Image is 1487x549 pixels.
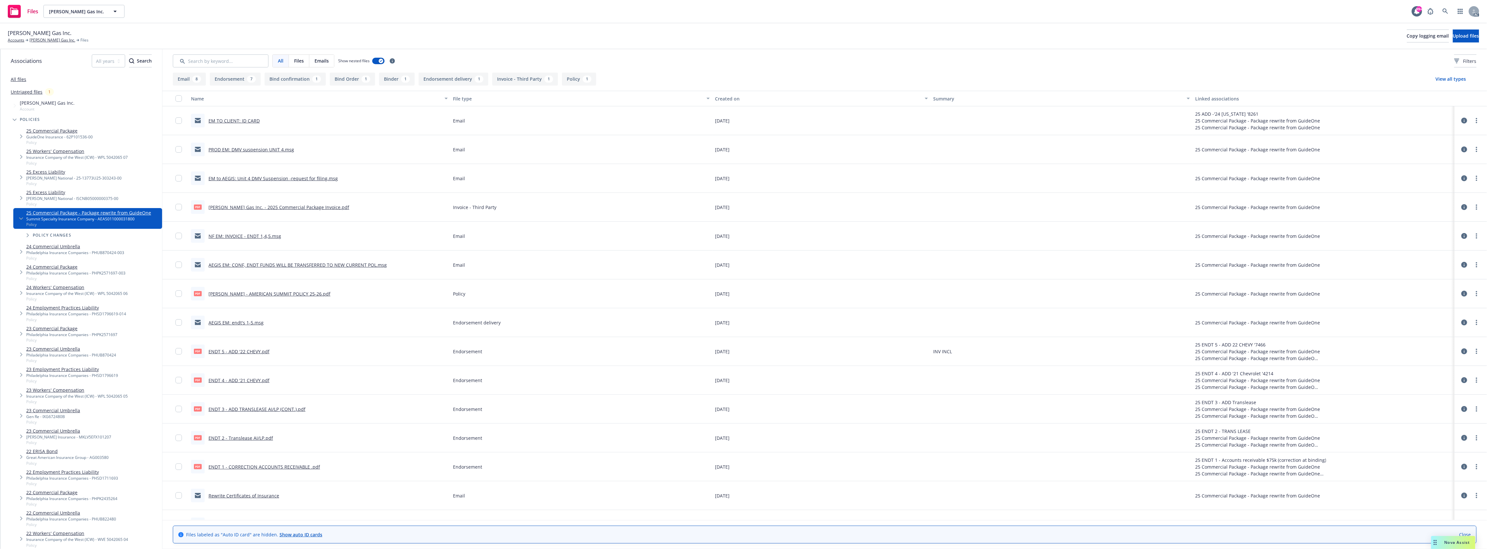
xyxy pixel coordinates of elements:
[43,5,125,18] button: [PERSON_NAME] Gas Inc.
[1473,232,1481,240] a: more
[715,463,730,470] span: [DATE]
[933,95,1183,102] div: Summary
[931,91,1193,106] button: Summary
[1195,95,1452,102] div: Linked associations
[1195,111,1320,117] div: 25 ADD -'24 [US_STATE] '8261
[208,175,338,181] a: EM to AEGIS: Unit 4 DMV Suspension -request for filing.msg
[715,175,730,182] span: [DATE]
[1195,457,1326,463] div: 25 ENDT 1 - Accounts receivable $75k (correction at binding)
[26,469,118,475] a: 22 Employment Practices Liability
[492,73,558,86] button: Invoice - Third Party
[175,348,182,355] input: Toggle Row Selected
[1195,441,1320,448] div: 25 Commercial Package - Package rewrite from GuideOne
[715,117,730,124] span: [DATE]
[173,54,268,67] input: Search by keyword...
[1407,33,1449,39] span: Copy logging email
[26,140,93,145] span: Policy
[175,319,182,326] input: Toggle Row Selected
[26,332,117,337] div: Philadelphia Insurance Companies - PHPK2571697
[26,373,118,378] div: Philadelphia Insurance Companies - PHSD1796619
[26,501,117,507] span: Policy
[26,284,128,291] a: 24 Workers' Compensation
[208,118,260,124] a: EM TO CLIENT: ID CARD
[1195,204,1320,211] div: 25 Commercial Package - Package rewrite from GuideOne
[30,37,75,43] a: [PERSON_NAME] Gas Inc.
[80,37,89,43] span: Files
[175,175,182,181] input: Toggle Row Selected
[1195,233,1320,239] div: 25 Commercial Package - Package rewrite from GuideOne
[401,76,410,83] div: 1
[312,76,321,83] div: 1
[475,76,483,83] div: 1
[1463,58,1477,64] span: Filters
[26,407,80,414] a: 23 Commercial Umbrella
[278,57,283,64] span: All
[1424,5,1437,18] a: Report a Bug
[294,57,304,64] span: Files
[453,262,465,268] span: Email
[330,73,375,86] button: Bind Order
[186,531,322,538] span: Files labeled as "Auto ID card" are hidden.
[129,54,152,67] button: SearchSearch
[208,348,269,355] a: ENDT 5 - ADD '22 CHEVY.pdf
[175,95,182,102] input: Select all
[129,58,134,64] svg: Search
[26,270,125,276] div: Philadelphia Insurance Companies - PHPK2571697-003
[20,106,75,112] span: Account
[1195,370,1320,377] div: 25 ENDT 4 - ADD '21 Chevrolet '4214
[379,73,415,86] button: Binder
[1195,348,1320,355] div: 25 Commercial Package - Package rewrite from GuideOne
[1454,5,1467,18] a: Switch app
[26,489,117,496] a: 22 Commercial Package
[315,57,329,64] span: Emails
[715,290,730,297] span: [DATE]
[453,95,703,102] div: File type
[194,204,202,209] span: pdf
[715,204,730,211] span: [DATE]
[453,435,482,441] span: Endorsement
[453,463,482,470] span: Endorsement
[338,58,370,64] span: Show nested files
[208,233,281,239] a: NF EM: INVOICE - ENDT 1,4,5.msg
[1473,203,1481,211] a: more
[1431,536,1439,549] div: Drag to move
[175,406,182,412] input: Toggle Row Selected
[208,435,273,441] a: ENDT 2 - Translease AI/LP.pdf
[1473,347,1481,355] a: more
[188,91,450,106] button: Name
[49,8,105,15] span: [PERSON_NAME] Gas Inc.
[1459,531,1471,538] a: Close
[192,76,201,83] div: 8
[1195,355,1320,362] div: 25 Commercial Package - Package rewrite from GuideOne
[453,290,465,297] span: Policy
[8,29,71,37] span: [PERSON_NAME] Gas Inc.
[26,475,118,481] div: Philadelphia Insurance Companies - PHSD1711693
[1195,492,1320,499] div: 25 Commercial Package - Package rewrite from GuideOne
[26,317,126,322] span: Policy
[26,496,117,501] div: Philadelphia Insurance Companies - PHPK2435264
[175,435,182,441] input: Toggle Row Selected
[26,455,109,460] div: Great American Insurance Group - AG003580
[1473,463,1481,471] a: more
[26,530,128,537] a: 22 Workers' Compensation
[715,348,730,355] span: [DATE]
[11,88,42,95] a: Untriaged files
[26,522,116,527] span: Policy
[715,262,730,268] span: [DATE]
[1195,262,1320,268] div: 25 Commercial Package - Package rewrite from GuideOne
[45,88,54,96] div: 1
[26,209,151,216] a: 25 Commercial Package - Package rewrite from GuideOne
[20,118,40,122] span: Policies
[1195,384,1320,391] div: 25 Commercial Package - Package rewrite from GuideOne
[544,76,553,83] div: 1
[715,233,730,239] span: [DATE]
[715,492,730,499] span: [DATE]
[208,320,264,326] a: AEGIS EM: endt's 1-5.msg
[26,276,125,281] span: Policy
[11,76,26,82] a: All files
[208,204,349,210] a: [PERSON_NAME] Gas Inc. - 2025 Commercial Package Invoice.pdf
[715,406,730,413] span: [DATE]
[26,263,125,270] a: 24 Commercial Package
[26,352,116,358] div: Philadelphia Insurance Companies - PHUB870424
[175,463,182,470] input: Toggle Row Selected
